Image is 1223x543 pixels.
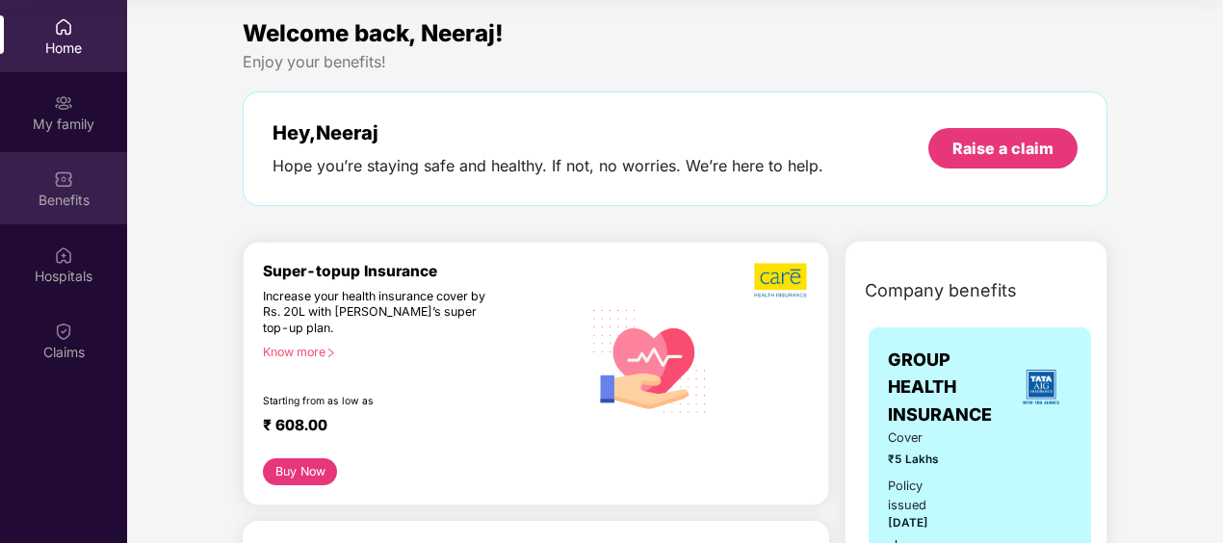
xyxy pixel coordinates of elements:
[243,19,504,47] span: Welcome back, Neeraj!
[263,345,570,358] div: Know more
[263,262,582,280] div: Super-topup Insurance
[273,156,823,176] div: Hope you’re staying safe and healthy. If not, no worries. We’re here to help.
[273,121,823,144] div: Hey, Neeraj
[952,138,1054,159] div: Raise a claim
[888,451,956,469] span: ₹5 Lakhs
[54,322,73,341] img: svg+xml;base64,PHN2ZyBpZD0iQ2xhaW0iIHhtbG5zPSJodHRwOi8vd3d3LnczLm9yZy8yMDAwL3N2ZyIgd2lkdGg9IjIwIi...
[54,17,73,37] img: svg+xml;base64,PHN2ZyBpZD0iSG9tZSIgeG1sbnM9Imh0dHA6Ly93d3cudzMub3JnLzIwMDAvc3ZnIiB3aWR0aD0iMjAiIG...
[865,277,1017,304] span: Company benefits
[263,289,499,337] div: Increase your health insurance cover by Rs. 20L with [PERSON_NAME]’s super top-up plan.
[754,262,809,298] img: b5dec4f62d2307b9de63beb79f102df3.png
[888,428,956,448] span: Cover
[1015,361,1067,413] img: insurerLogo
[888,477,956,515] div: Policy issued
[263,395,500,408] div: Starting from as low as
[325,348,336,358] span: right
[263,416,562,439] div: ₹ 608.00
[243,52,1107,72] div: Enjoy your benefits!
[54,169,73,189] img: svg+xml;base64,PHN2ZyBpZD0iQmVuZWZpdHMiIHhtbG5zPSJodHRwOi8vd3d3LnczLm9yZy8yMDAwL3N2ZyIgd2lkdGg9Ij...
[888,516,928,530] span: [DATE]
[582,291,718,429] img: svg+xml;base64,PHN2ZyB4bWxucz0iaHR0cDovL3d3dy53My5vcmcvMjAwMC9zdmciIHhtbG5zOnhsaW5rPSJodHRwOi8vd3...
[263,458,337,485] button: Buy Now
[888,347,1009,428] span: GROUP HEALTH INSURANCE
[54,246,73,265] img: svg+xml;base64,PHN2ZyBpZD0iSG9zcGl0YWxzIiB4bWxucz0iaHR0cDovL3d3dy53My5vcmcvMjAwMC9zdmciIHdpZHRoPS...
[54,93,73,113] img: svg+xml;base64,PHN2ZyB3aWR0aD0iMjAiIGhlaWdodD0iMjAiIHZpZXdCb3g9IjAgMCAyMCAyMCIgZmlsbD0ibm9uZSIgeG...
